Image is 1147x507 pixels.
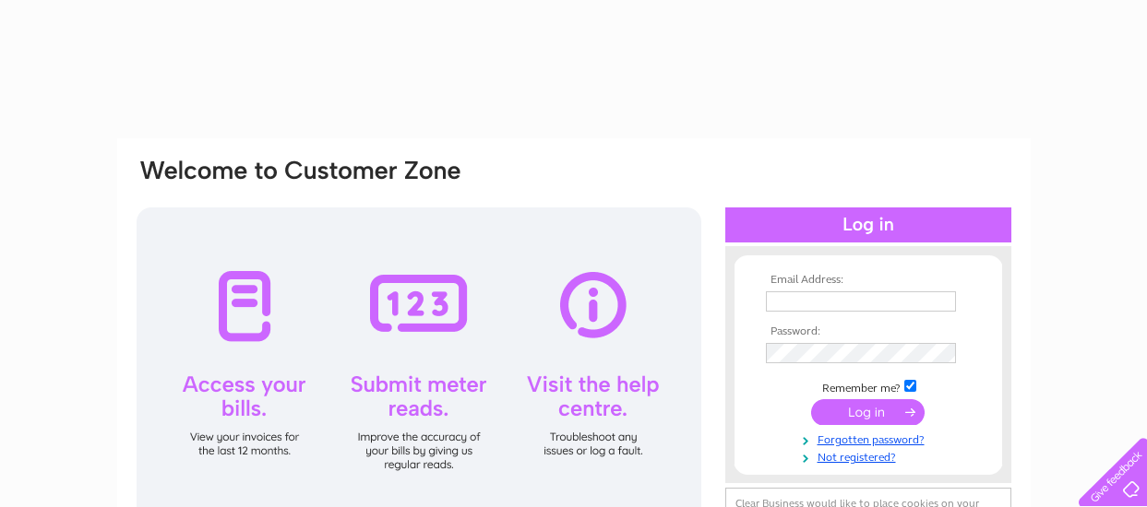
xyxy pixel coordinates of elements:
td: Remember me? [761,377,975,395]
a: Not registered? [766,447,975,465]
th: Email Address: [761,274,975,287]
a: Forgotten password? [766,430,975,447]
input: Submit [811,399,925,425]
th: Password: [761,325,975,338]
